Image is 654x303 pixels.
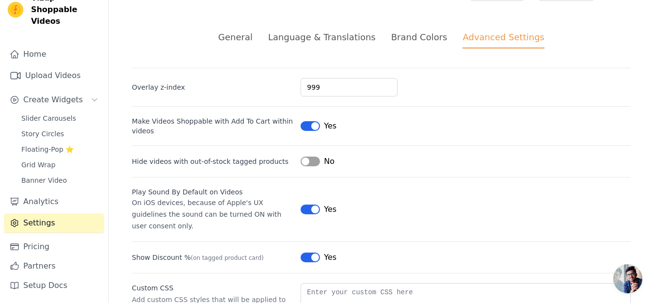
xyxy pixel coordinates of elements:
div: Advanced Settings [463,31,544,48]
div: General [218,31,253,44]
span: Floating-Pop ⭐ [21,144,74,154]
span: Grid Wrap [21,160,55,170]
a: Story Circles [16,127,104,141]
a: Slider Carousels [16,112,104,125]
div: Open chat [613,264,642,293]
a: Home [4,45,104,64]
a: Pricing [4,237,104,256]
label: Custom CSS [132,283,293,293]
button: Create Widgets [4,90,104,110]
label: Hide videos with out-of-stock tagged products [132,157,293,166]
div: Brand Colors [391,31,447,44]
span: Yes [324,252,336,263]
span: On iOS devices, because of Apple's UX guidelines the sound can be turned ON with user consent only. [132,199,281,230]
label: Overlay z-index [132,82,293,92]
a: Upload Videos [4,66,104,85]
button: No [301,156,335,167]
div: Language & Translations [268,31,376,44]
span: No [324,156,335,167]
label: Show Discount % [132,253,293,262]
a: Floating-Pop ⭐ [16,143,104,156]
div: Play Sound By Default on Videos [132,187,293,197]
span: (on tagged product card) [191,255,264,261]
span: Create Widgets [23,94,83,106]
span: Yes [324,120,336,132]
button: Yes [301,120,336,132]
span: Yes [324,204,336,215]
a: Grid Wrap [16,158,104,172]
span: Slider Carousels [21,113,76,123]
span: Story Circles [21,129,64,139]
a: Setup Docs [4,276,104,295]
a: Analytics [4,192,104,211]
label: Make Videos Shoppable with Add To Cart within videos [132,116,293,136]
a: Partners [4,256,104,276]
span: Banner Video [21,175,67,185]
button: Yes [301,204,336,215]
button: Yes [301,252,336,263]
img: Vizup [8,2,23,17]
a: Settings [4,213,104,233]
a: Banner Video [16,174,104,187]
